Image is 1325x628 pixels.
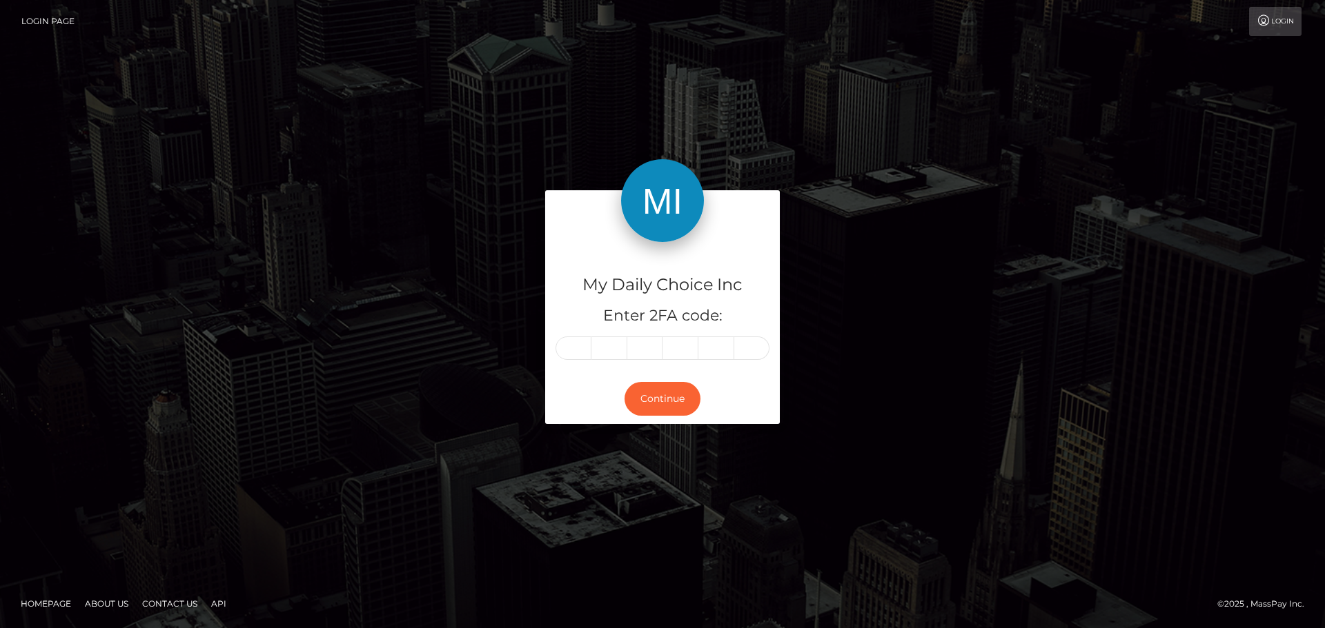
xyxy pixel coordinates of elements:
[79,593,134,614] a: About Us
[556,273,769,297] h4: My Daily Choice Inc
[1217,596,1315,611] div: © 2025 , MassPay Inc.
[1249,7,1302,36] a: Login
[137,593,203,614] a: Contact Us
[625,382,700,416] button: Continue
[556,305,769,327] h5: Enter 2FA code:
[621,159,704,242] img: My Daily Choice Inc
[21,7,75,36] a: Login Page
[206,593,232,614] a: API
[15,593,77,614] a: Homepage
